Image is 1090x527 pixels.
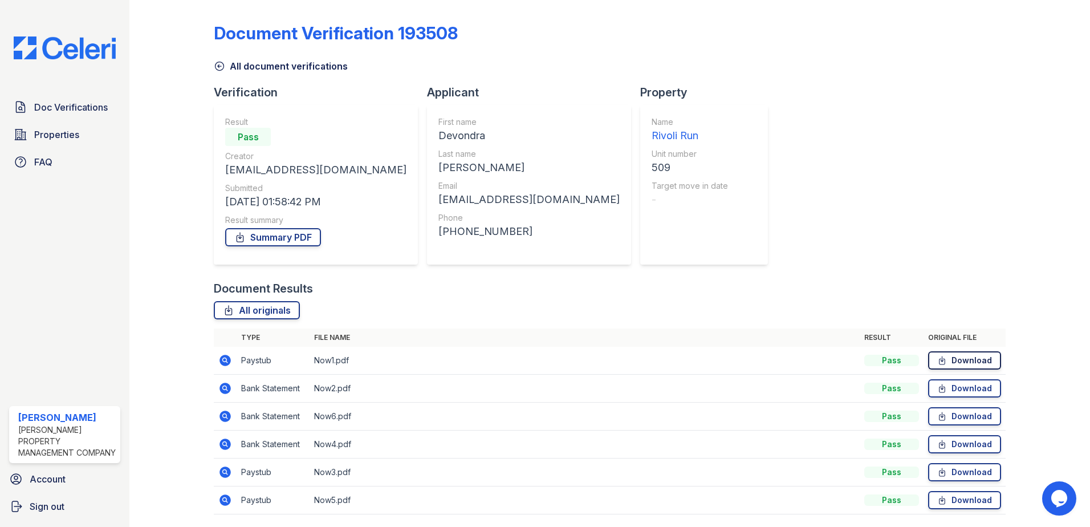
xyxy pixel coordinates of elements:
div: Pass [864,383,919,394]
div: Target move in date [652,180,728,192]
td: Now3.pdf [310,459,860,487]
span: Sign out [30,500,64,513]
div: - [652,192,728,208]
div: Phone [438,212,620,224]
a: Download [928,435,1001,453]
td: Now4.pdf [310,431,860,459]
div: Result summary [225,214,406,226]
a: Download [928,407,1001,425]
a: FAQ [9,151,120,173]
div: Pass [864,439,919,450]
a: Download [928,491,1001,509]
td: Now2.pdf [310,375,860,403]
a: Download [928,351,1001,370]
iframe: chat widget [1042,481,1079,516]
div: [DATE] 01:58:42 PM [225,194,406,210]
div: [EMAIL_ADDRESS][DOMAIN_NAME] [225,162,406,178]
img: CE_Logo_Blue-a8612792a0a2168367f1c8372b55b34899dd931a85d93a1a3d3e32e68fde9ad4.png [5,37,125,59]
a: Name Rivoli Run [652,116,728,144]
th: Type [237,329,310,347]
span: Doc Verifications [34,100,108,114]
th: Result [860,329,924,347]
div: Pass [225,128,271,146]
div: 509 [652,160,728,176]
div: Last name [438,148,620,160]
td: Paystub [237,487,310,514]
th: File name [310,329,860,347]
div: Result [225,116,406,128]
div: Pass [864,494,919,506]
div: Applicant [427,84,640,100]
div: Unit number [652,148,728,160]
td: Bank Statement [237,375,310,403]
div: [PERSON_NAME] Property Management Company [18,424,116,459]
td: Bank Statement [237,403,310,431]
a: Summary PDF [225,228,321,246]
div: Document Verification 193508 [214,23,458,43]
div: [PHONE_NUMBER] [438,224,620,240]
a: Properties [9,123,120,146]
div: First name [438,116,620,128]
div: Pass [864,355,919,366]
a: Download [928,463,1001,481]
th: Original file [924,329,1006,347]
div: Submitted [225,183,406,194]
td: Now6.pdf [310,403,860,431]
a: Account [5,468,125,490]
span: Account [30,472,66,486]
span: FAQ [34,155,52,169]
div: Creator [225,151,406,162]
div: Pass [864,411,919,422]
div: Document Results [214,281,313,297]
div: [PERSON_NAME] [438,160,620,176]
a: Sign out [5,495,125,518]
td: Paystub [237,459,310,487]
a: Doc Verifications [9,96,120,119]
div: Email [438,180,620,192]
div: Rivoli Run [652,128,728,144]
div: Pass [864,467,919,478]
a: All originals [214,301,300,319]
div: [EMAIL_ADDRESS][DOMAIN_NAME] [438,192,620,208]
div: Property [640,84,777,100]
td: Paystub [237,347,310,375]
div: Devondra [438,128,620,144]
a: Download [928,379,1001,398]
a: All document verifications [214,59,348,73]
td: Bank Statement [237,431,310,459]
td: Now1.pdf [310,347,860,375]
span: Properties [34,128,79,141]
div: [PERSON_NAME] [18,411,116,424]
td: Now5.pdf [310,487,860,514]
div: Verification [214,84,427,100]
div: Name [652,116,728,128]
